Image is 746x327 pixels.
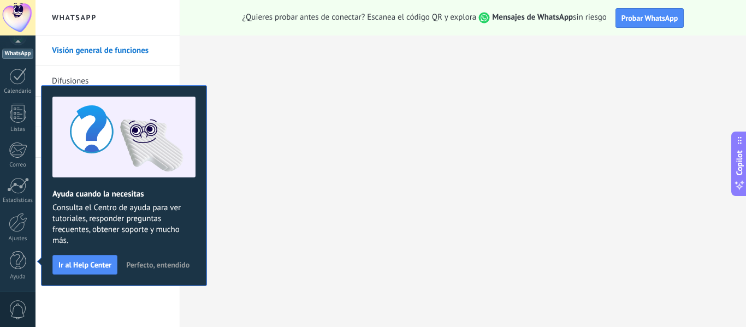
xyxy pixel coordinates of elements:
span: Consulta el Centro de ayuda para ver tutoriales, responder preguntas frecuentes, obtener soporte ... [52,203,196,246]
button: Perfecto, entendido [121,257,194,273]
span: Perfecto, entendido [126,261,190,269]
span: Copilot [734,150,745,175]
button: Ir al Help Center [52,255,117,275]
div: Estadísticas [2,197,34,204]
a: Visión general de funciones [52,35,169,66]
span: Ir al Help Center [58,261,111,269]
h2: Ayuda cuando la necesitas [52,189,196,199]
li: Difusiones [35,66,180,97]
div: Correo [2,162,34,169]
span: ¿Quieres probar antes de conectar? Escanea el código QR y explora sin riesgo [242,12,607,23]
span: Probar WhatsApp [621,13,678,23]
div: Ayuda [2,274,34,281]
div: Calendario [2,88,34,95]
button: Probar WhatsApp [615,8,684,28]
div: Ajustes [2,235,34,242]
strong: Mensajes de WhatsApp [492,12,573,22]
div: Listas [2,126,34,133]
a: Difusiones [52,66,169,97]
div: WhatsApp [2,49,33,59]
li: Visión general de funciones [35,35,180,66]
